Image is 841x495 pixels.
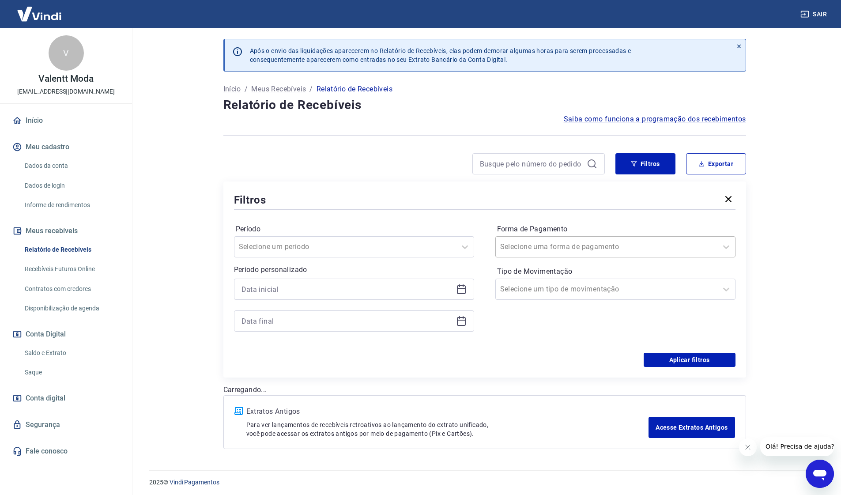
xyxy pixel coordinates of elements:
p: Relatório de Recebíveis [317,84,392,94]
a: Saque [21,363,121,382]
input: Data inicial [241,283,453,296]
p: Valentt Moda [38,74,93,83]
p: Para ver lançamentos de recebíveis retroativos ao lançamento do extrato unificado, você pode aces... [246,420,649,438]
a: Dados de login [21,177,121,195]
iframe: Fechar mensagem [739,438,757,456]
a: Início [11,111,121,130]
iframe: Mensagem da empresa [760,437,834,456]
a: Contratos com credores [21,280,121,298]
a: Recebíveis Futuros Online [21,260,121,278]
label: Tipo de Movimentação [497,266,734,277]
a: Vindi Pagamentos [170,479,219,486]
input: Busque pelo número do pedido [480,157,583,170]
a: Saldo e Extrato [21,344,121,362]
a: Relatório de Recebíveis [21,241,121,259]
span: Conta digital [26,392,65,404]
p: 2025 © [149,478,820,487]
button: Meus recebíveis [11,221,121,241]
a: Conta digital [11,389,121,408]
a: Fale conosco [11,442,121,461]
iframe: Botão para abrir a janela de mensagens [806,460,834,488]
a: Saiba como funciona a programação dos recebimentos [564,114,746,125]
p: / [309,84,313,94]
p: Período personalizado [234,265,474,275]
button: Conta Digital [11,325,121,344]
p: / [245,84,248,94]
button: Aplicar filtros [644,353,735,367]
h4: Relatório de Recebíveis [223,96,746,114]
a: Informe de rendimentos [21,196,121,214]
button: Exportar [686,153,746,174]
p: Após o envio das liquidações aparecerem no Relatório de Recebíveis, elas podem demorar algumas ho... [250,46,631,64]
button: Sair [799,6,830,23]
label: Forma de Pagamento [497,224,734,234]
a: Dados da conta [21,157,121,175]
a: Segurança [11,415,121,435]
p: Carregando... [223,385,746,395]
div: V [49,35,84,71]
p: [EMAIL_ADDRESS][DOMAIN_NAME] [17,87,115,96]
a: Início [223,84,241,94]
input: Data final [241,314,453,328]
img: Vindi [11,0,68,27]
label: Período [236,224,472,234]
button: Filtros [615,153,675,174]
p: Extratos Antigos [246,406,649,417]
a: Acesse Extratos Antigos [649,417,735,438]
button: Meu cadastro [11,137,121,157]
img: ícone [234,407,243,415]
a: Meus Recebíveis [251,84,306,94]
span: Olá! Precisa de ajuda? [5,6,74,13]
h5: Filtros [234,193,267,207]
a: Disponibilização de agenda [21,299,121,317]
